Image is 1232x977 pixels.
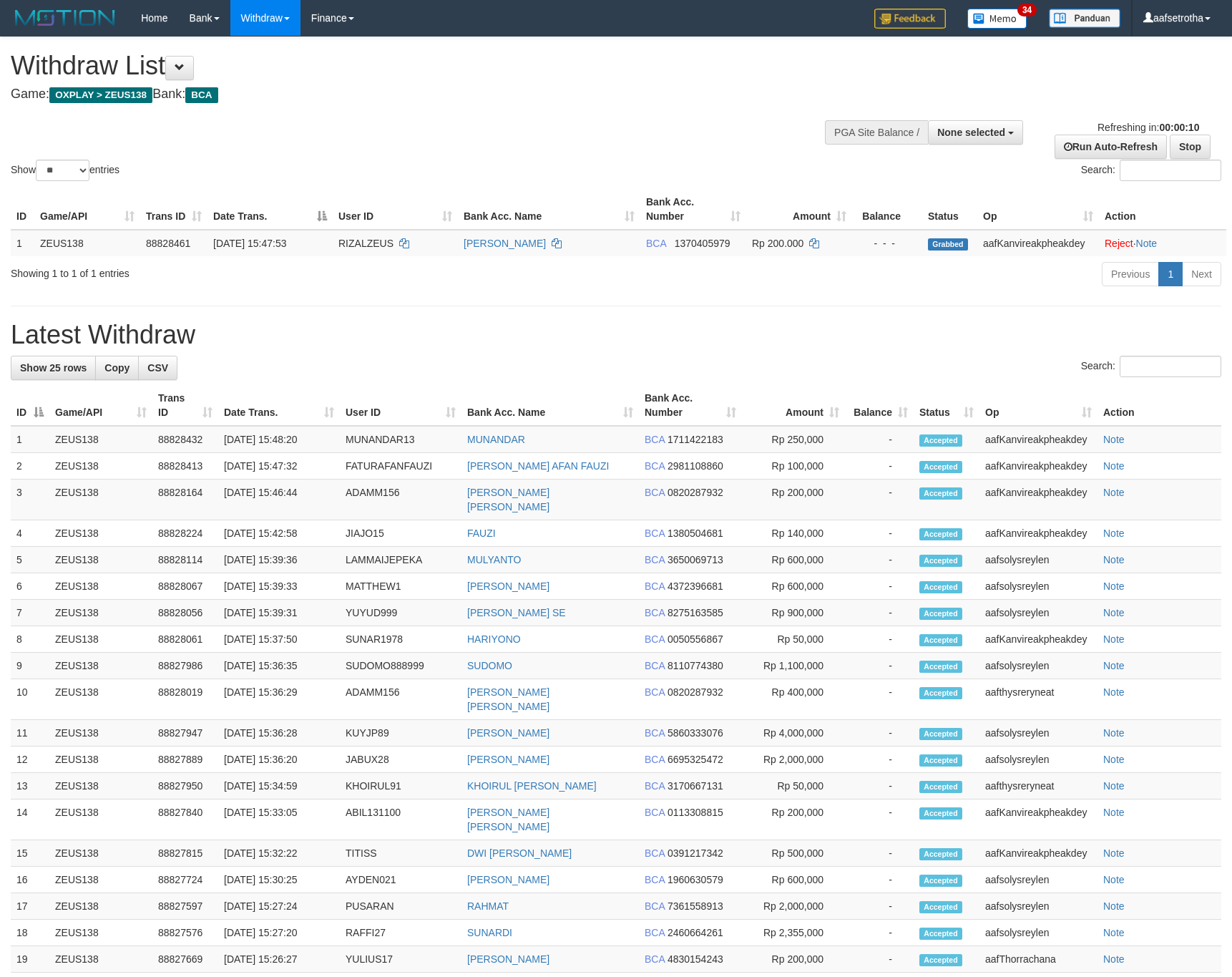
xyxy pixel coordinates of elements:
th: Bank Acc. Name: activate to sort column ascending [458,189,640,230]
td: [DATE] 15:34:59 [218,773,340,799]
a: Note [1103,727,1125,739]
td: 88827597 [152,893,218,920]
td: 88827724 [152,867,218,893]
span: Copy [104,362,129,374]
td: 88828164 [152,480,218,520]
td: Rp 50,000 [742,773,845,799]
a: [PERSON_NAME] [467,580,549,592]
a: Note [1103,487,1125,498]
td: ADAMM156 [340,480,461,520]
td: [DATE] 15:47:32 [218,453,340,480]
td: - [845,480,914,520]
th: ID: activate to sort column descending [11,385,49,426]
th: User ID: activate to sort column ascending [340,385,461,426]
a: Copy [95,356,139,380]
td: aafsolysreylen [979,893,1097,920]
td: - [845,893,914,920]
td: ZEUS138 [34,230,140,256]
a: [PERSON_NAME] [467,874,549,885]
a: Note [1103,607,1125,618]
td: 16 [11,867,49,893]
td: JABUX28 [340,747,461,773]
a: Note [1103,807,1125,818]
td: Rp 2,000,000 [742,747,845,773]
th: Date Trans.: activate to sort column descending [207,189,333,230]
td: 17 [11,893,49,920]
td: Rp 600,000 [742,867,845,893]
button: None selected [928,120,1023,145]
td: 88828432 [152,426,218,453]
td: aafKanvireakpheakdey [977,230,1099,256]
td: KHOIRUL91 [340,773,461,799]
td: ADAMM156 [340,679,461,720]
th: Game/API: activate to sort column ascending [34,189,140,230]
span: BCA [645,487,665,498]
span: Copy 2981108860 to clipboard [668,460,723,472]
td: ZEUS138 [49,626,152,653]
th: Bank Acc. Number: activate to sort column ascending [639,385,742,426]
span: Show 25 rows [20,362,87,374]
span: 88828461 [146,238,190,249]
td: [DATE] 15:36:35 [218,653,340,679]
td: 88828413 [152,453,218,480]
td: ZEUS138 [49,720,152,747]
span: BCA [645,633,665,645]
span: Copy 0820287932 to clipboard [668,686,723,698]
a: Note [1103,900,1125,912]
span: Copy 1380504681 to clipboard [668,528,723,539]
th: Action [1097,385,1221,426]
label: Show entries [11,160,119,181]
td: 1 [11,426,49,453]
a: Reject [1105,238,1133,249]
td: aafKanvireakpheakdey [979,426,1097,453]
span: CSV [147,362,168,374]
td: [DATE] 15:33:05 [218,799,340,840]
span: Copy 0820287932 to clipboard [668,487,723,498]
input: Search: [1120,356,1221,377]
td: ZEUS138 [49,600,152,626]
span: BCA [645,686,665,698]
a: RAHMAT [467,900,509,912]
a: [PERSON_NAME] [PERSON_NAME] [467,487,549,512]
td: ZEUS138 [49,773,152,799]
a: CSV [138,356,177,380]
td: 1 [11,230,34,256]
th: Balance: activate to sort column ascending [845,385,914,426]
th: Status [922,189,977,230]
td: TITISS [340,840,461,867]
th: Bank Acc. Name: activate to sort column ascending [461,385,639,426]
a: Note [1103,580,1125,592]
span: BCA [645,554,665,565]
td: 88828114 [152,547,218,573]
th: Amount: activate to sort column ascending [746,189,852,230]
td: - [845,720,914,747]
span: Accepted [919,555,962,567]
th: Balance [852,189,922,230]
td: [DATE] 15:39:33 [218,573,340,600]
span: BCA [645,580,665,592]
a: Note [1103,847,1125,859]
td: ZEUS138 [49,453,152,480]
select: Showentries [36,160,89,181]
span: BCA [645,900,665,912]
td: 88827950 [152,773,218,799]
span: BCA [645,727,665,739]
a: [PERSON_NAME] AFAN FAUZI [467,460,609,472]
a: [PERSON_NAME] SE [467,607,566,618]
img: Feedback.jpg [874,9,946,29]
img: Button%20Memo.svg [967,9,1027,29]
span: Copy 0391217342 to clipboard [668,847,723,859]
a: Show 25 rows [11,356,96,380]
td: Rp 250,000 [742,426,845,453]
td: - [845,520,914,547]
td: LAMMAIJEPEKA [340,547,461,573]
label: Search: [1081,160,1221,181]
td: ABIL131100 [340,799,461,840]
h4: Game: Bank: [11,87,807,102]
th: Amount: activate to sort column ascending [742,385,845,426]
td: 13 [11,773,49,799]
td: 88827986 [152,653,218,679]
td: AYDEN021 [340,867,461,893]
td: Rp 4,000,000 [742,720,845,747]
a: MUNANDAR [467,434,525,445]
